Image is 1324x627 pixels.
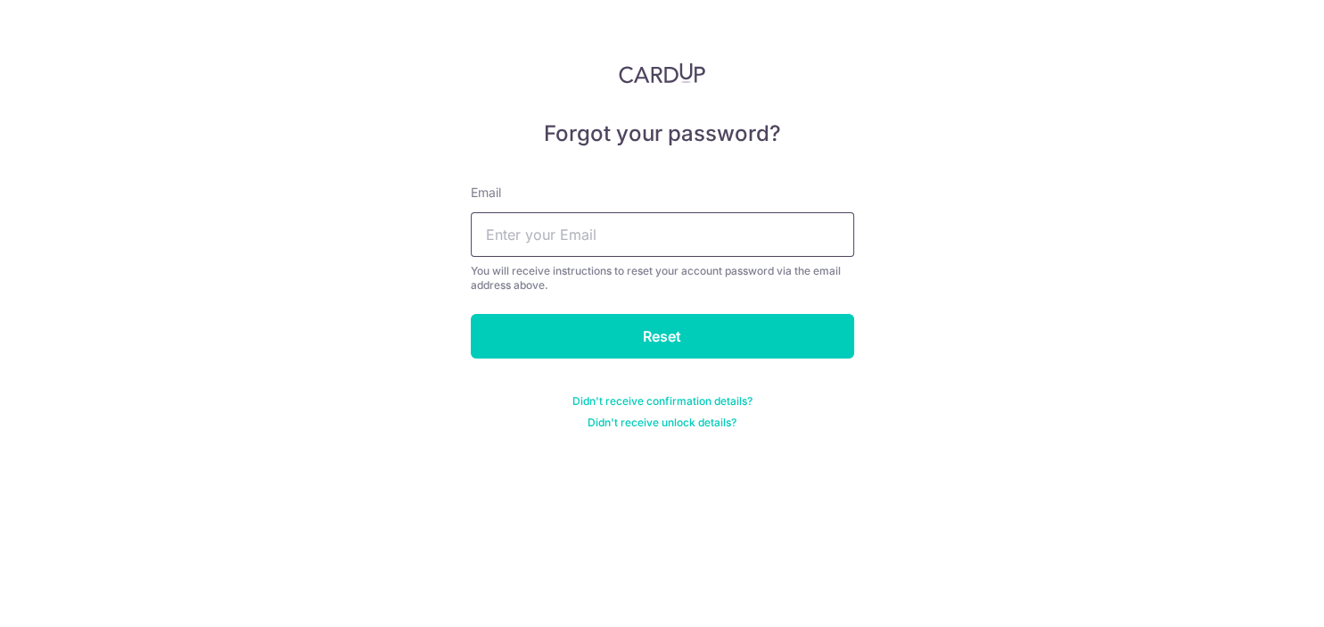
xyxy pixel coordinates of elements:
img: CardUp Logo [619,62,706,84]
a: Didn't receive confirmation details? [572,394,752,408]
a: Didn't receive unlock details? [588,416,736,430]
input: Enter your Email [471,212,854,257]
h5: Forgot your password? [471,120,854,148]
div: You will receive instructions to reset your account password via the email address above. [471,264,854,293]
label: Email [471,184,501,202]
input: Reset [471,314,854,359]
